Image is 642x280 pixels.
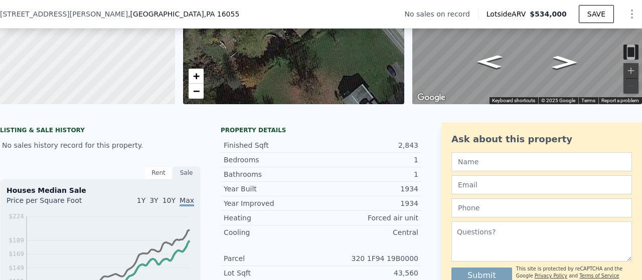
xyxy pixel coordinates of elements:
[173,166,201,179] div: Sale
[189,69,204,84] a: Zoom in
[451,132,632,146] div: Ask about this property
[321,140,418,150] div: 2,843
[224,169,321,179] div: Bathrooms
[9,264,24,271] tspan: $149
[221,126,421,134] div: Property details
[7,185,194,195] div: Houses Median Sale
[137,196,145,204] span: 1Y
[224,140,321,150] div: Finished Sqft
[224,253,321,263] div: Parcel
[224,198,321,208] div: Year Improved
[487,9,530,19] span: Lotside ARV
[622,4,642,24] button: Show Options
[193,85,199,97] span: −
[149,196,158,204] span: 3Y
[9,237,24,244] tspan: $189
[189,84,204,99] a: Zoom out
[451,152,632,171] input: Name
[193,70,199,82] span: +
[581,98,595,103] a: Terms
[579,273,619,278] a: Terms of Service
[541,98,575,103] span: © 2025 Google
[541,53,588,72] path: Go Northwest, PA-356
[321,155,418,165] div: 1
[128,9,239,19] span: , [GEOGRAPHIC_DATA]
[224,227,321,237] div: Cooling
[7,195,100,211] div: Price per Square Foot
[623,63,638,78] button: Zoom in
[321,213,418,223] div: Forced air unit
[321,227,418,237] div: Central
[492,97,535,104] button: Keyboard shortcuts
[321,169,418,179] div: 1
[321,184,418,194] div: 1934
[9,250,24,257] tspan: $169
[224,213,321,223] div: Heating
[601,98,639,103] a: Report a problem
[405,9,478,19] div: No sales on record
[466,52,513,72] path: Go Southeast, PA-356
[415,91,448,104] img: Google
[163,196,176,204] span: 10Y
[9,213,24,220] tspan: $224
[321,198,418,208] div: 1934
[415,91,448,104] a: Open this area in Google Maps (opens a new window)
[224,155,321,165] div: Bedrooms
[535,273,567,278] a: Privacy Policy
[144,166,173,179] div: Rent
[623,45,638,60] button: Toggle motion tracking
[321,268,418,278] div: 43,560
[321,253,418,263] div: 320 1F94 19B0000
[451,198,632,217] input: Phone
[451,175,632,194] input: Email
[180,196,194,206] span: Max
[623,79,638,94] button: Zoom out
[204,10,240,18] span: , PA 16055
[224,184,321,194] div: Year Built
[224,268,321,278] div: Lot Sqft
[530,10,567,18] span: $534,000
[579,5,614,23] button: SAVE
